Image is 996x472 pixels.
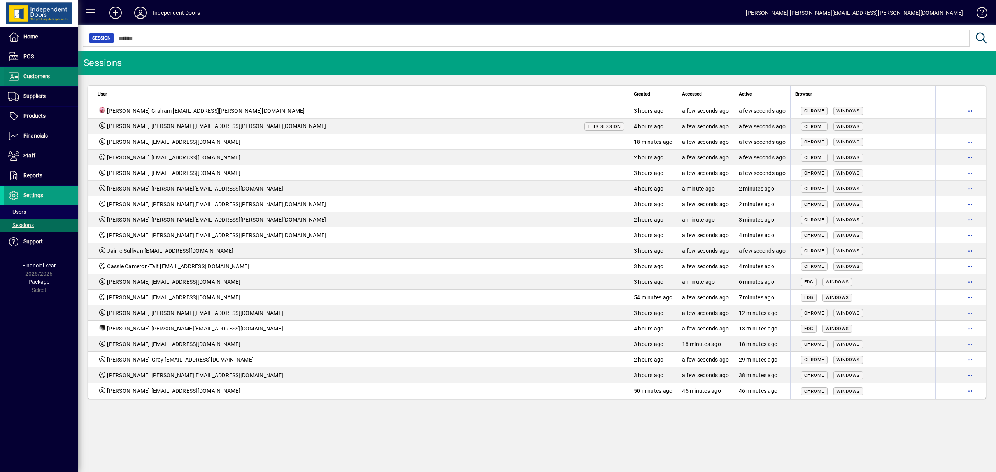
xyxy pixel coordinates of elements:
[629,181,677,196] td: 4 hours ago
[107,138,240,146] span: [PERSON_NAME] [EMAIL_ADDRESS][DOMAIN_NAME]
[964,353,976,366] button: More options
[587,124,621,129] span: This session
[964,136,976,148] button: More options
[107,371,283,379] span: [PERSON_NAME] [PERSON_NAME][EMAIL_ADDRESS][DOMAIN_NAME]
[28,279,49,285] span: Package
[677,150,733,165] td: a few seconds ago
[629,305,677,321] td: 3 hours ago
[107,356,254,364] span: [PERSON_NAME]-Grey [EMAIL_ADDRESS][DOMAIN_NAME]
[23,152,35,159] span: Staff
[836,217,860,222] span: Windows
[836,233,860,238] span: Windows
[836,186,860,191] span: Windows
[629,150,677,165] td: 2 hours ago
[677,196,733,212] td: a few seconds ago
[4,219,78,232] a: Sessions
[804,140,824,145] span: Chrome
[107,247,233,255] span: Jaime Sullivan [EMAIL_ADDRESS][DOMAIN_NAME]
[804,233,824,238] span: Chrome
[964,307,976,319] button: More options
[795,278,931,286] div: Mozilla/5.0 (Windows NT 10.0; Win64; x64) AppleWebKit/537.36 (KHTML, like Gecko) Chrome/140.0.0.0...
[23,93,46,99] span: Suppliers
[107,216,326,224] span: [PERSON_NAME] [PERSON_NAME][EMAIL_ADDRESS][PERSON_NAME][DOMAIN_NAME]
[629,383,677,399] td: 50 minutes ago
[107,200,326,208] span: [PERSON_NAME] [PERSON_NAME][EMAIL_ADDRESS][PERSON_NAME][DOMAIN_NAME]
[629,165,677,181] td: 3 hours ago
[964,322,976,335] button: More options
[804,217,824,222] span: Chrome
[964,105,976,117] button: More options
[836,311,860,316] span: Windows
[795,215,931,224] div: Mozilla/5.0 (Windows NT 10.0; Win64; x64) AppleWebKit/537.36 (KHTML, like Gecko) Chrome/140.0.0.0...
[4,205,78,219] a: Users
[107,294,240,301] span: [PERSON_NAME] [EMAIL_ADDRESS][DOMAIN_NAME]
[964,338,976,350] button: More options
[795,340,931,348] div: Mozilla/5.0 (Windows NT 10.0; Win64; x64) AppleWebKit/537.36 (KHTML, like Gecko) Chrome/140.0.0.0...
[677,336,733,352] td: 18 minutes ago
[836,155,860,160] span: Windows
[836,171,860,176] span: Windows
[677,305,733,321] td: a few seconds ago
[734,103,790,119] td: a few seconds ago
[8,209,26,215] span: Users
[107,231,326,239] span: [PERSON_NAME] [PERSON_NAME][EMAIL_ADDRESS][PERSON_NAME][DOMAIN_NAME]
[107,387,240,395] span: [PERSON_NAME] [EMAIL_ADDRESS][DOMAIN_NAME]
[677,290,733,305] td: a few seconds ago
[795,169,931,177] div: Mozilla/5.0 (Windows NT 10.0; Win64; x64) AppleWebKit/537.36 (KHTML, like Gecko) Chrome/140.0.0.0...
[804,357,824,362] span: Chrome
[795,153,931,161] div: Mozilla/5.0 (Windows NT 10.0; Win64; x64) AppleWebKit/537.36 (KHTML, like Gecko) Chrome/140.0.0.0...
[836,140,860,145] span: Windows
[964,229,976,241] button: More options
[746,7,963,19] div: [PERSON_NAME] [PERSON_NAME][EMAIL_ADDRESS][PERSON_NAME][DOMAIN_NAME]
[739,90,752,98] span: Active
[629,134,677,150] td: 18 minutes ago
[734,134,790,150] td: a few seconds ago
[964,369,976,381] button: More options
[107,309,283,317] span: [PERSON_NAME] [PERSON_NAME][EMAIL_ADDRESS][DOMAIN_NAME]
[795,184,931,192] div: Mozilla/5.0 (Windows NT 10.0; Win64; x64) AppleWebKit/537.36 (KHTML, like Gecko) Chrome/140.0.0.0...
[804,326,814,331] span: Edg
[128,6,153,20] button: Profile
[629,196,677,212] td: 3 hours ago
[734,196,790,212] td: 2 minutes ago
[804,373,824,378] span: Chrome
[826,295,849,300] span: Windows
[629,259,677,274] td: 3 hours ago
[84,57,122,69] div: Sessions
[795,246,931,255] div: Mozilla/5.0 (Windows NT 10.0; Win64; x64) AppleWebKit/537.36 (KHTML, like Gecko) Chrome/140.0.0.0...
[734,212,790,227] td: 3 minutes ago
[795,309,931,317] div: Mozilla/5.0 (Windows NT 10.0; Win64; x64) AppleWebKit/537.36 (KHTML, like Gecko) Chrome/140.0.0.0...
[107,169,240,177] span: [PERSON_NAME] [EMAIL_ADDRESS][DOMAIN_NAME]
[804,295,814,300] span: Edg
[804,342,824,347] span: Chrome
[964,167,976,179] button: More options
[804,280,814,285] span: Edg
[826,326,849,331] span: Windows
[836,357,860,362] span: Windows
[107,122,326,130] span: [PERSON_NAME] [PERSON_NAME][EMAIL_ADDRESS][PERSON_NAME][DOMAIN_NAME]
[629,352,677,367] td: 2 hours ago
[677,274,733,290] td: a minute ago
[964,276,976,288] button: More options
[107,154,240,161] span: [PERSON_NAME] [EMAIL_ADDRESS][DOMAIN_NAME]
[734,336,790,352] td: 18 minutes ago
[734,119,790,134] td: a few seconds ago
[98,90,107,98] span: User
[795,231,931,239] div: Mozilla/5.0 (Windows NT 10.0; Win64; x64) AppleWebKit/537.36 (KHTML, like Gecko) Chrome/140.0.0.0...
[795,324,931,332] div: Mozilla/5.0 (Windows NT 10.0; Win64; x64) AppleWebKit/537.36 (KHTML, like Gecko) Chrome/140.0.0.0...
[23,192,43,198] span: Settings
[804,389,824,394] span: Chrome
[795,355,931,364] div: Mozilla/5.0 (Windows NT 10.0; Win64; x64) AppleWebKit/537.36 (KHTML, like Gecko) Chrome/140.0.0.0...
[629,212,677,227] td: 2 hours ago
[4,47,78,66] a: POS
[629,227,677,243] td: 3 hours ago
[795,293,931,301] div: Mozilla/5.0 (Windows NT 10.0; Win64; x64) AppleWebKit/537.36 (KHTML, like Gecko) Chrome/140.0.0.0...
[804,186,824,191] span: Chrome
[804,124,824,129] span: Chrome
[107,107,305,115] span: [PERSON_NAME] Graham [EMAIL_ADDRESS][PERSON_NAME][DOMAIN_NAME]
[964,260,976,273] button: More options
[804,311,824,316] span: Chrome
[795,107,931,115] div: Mozilla/5.0 (Windows NT 10.0; Win64; x64) AppleWebKit/537.36 (KHTML, like Gecko) Chrome/140.0.0.0...
[964,385,976,397] button: More options
[629,274,677,290] td: 3 hours ago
